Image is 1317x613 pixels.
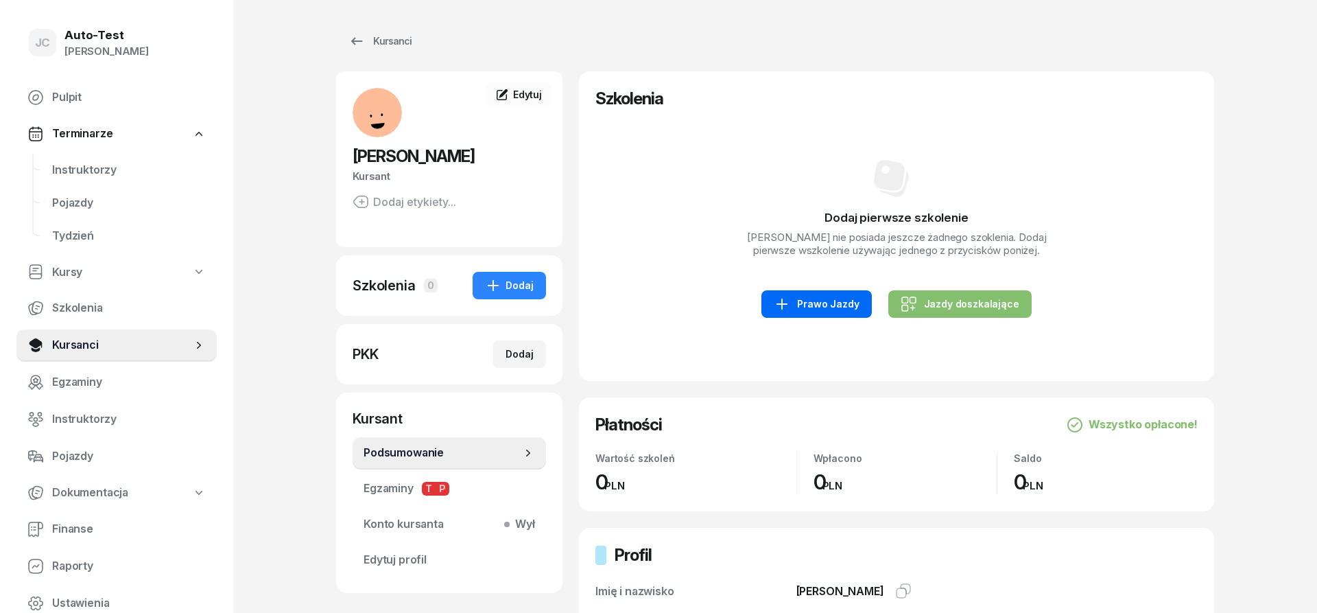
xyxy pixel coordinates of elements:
div: 0 [1014,470,1198,495]
span: JC [35,37,51,49]
a: Edytuj [486,82,551,107]
button: Dodaj [493,340,546,368]
a: Pojazdy [41,187,217,220]
span: Finanse [52,520,206,538]
small: PLN [1023,479,1043,492]
div: Auto-Test [64,30,149,41]
span: Konto kursanta [364,516,535,533]
a: Kursanci [16,329,217,362]
span: T [422,482,436,496]
h3: Dodaj pierwsze szkolenie [595,209,1198,227]
div: Jazdy doszkalające [901,296,1019,312]
div: Kursanci [348,33,412,49]
span: Instruktorzy [52,161,206,179]
div: Wszystko opłacone! [1067,416,1198,434]
span: Terminarze [52,125,112,143]
span: Ustawienia [52,594,206,612]
span: Pulpit [52,89,206,106]
span: [PERSON_NAME] [353,146,475,166]
div: Kursant [353,167,546,185]
a: Kursy [16,257,217,288]
small: PLN [604,479,625,492]
div: Kursant [353,409,546,428]
a: Dokumentacja [16,477,217,509]
button: Dodaj etykiety... [353,194,456,210]
span: Edytuj profil [364,551,535,569]
a: Instruktorzy [16,403,217,436]
span: Wył [510,516,535,533]
div: 0 [595,470,796,495]
div: [PERSON_NAME] [64,43,149,60]
h2: Szkolenia [595,88,1198,110]
a: Finanse [16,513,217,546]
a: Tydzień [41,220,217,253]
a: Szkolenia [16,292,217,325]
a: Raporty [16,550,217,583]
a: Kursanci [336,27,424,55]
a: Prawo Jazdy [761,290,871,318]
div: PKK [353,345,379,364]
div: Wartość szkoleń [595,452,796,464]
span: Raporty [52,557,206,575]
a: Konto kursantaWył [353,508,546,541]
span: 0 [424,279,438,292]
span: Szkolenia [52,299,206,317]
a: EgzaminyTP [353,472,546,505]
a: Jazdy doszkalające [888,290,1032,318]
span: [PERSON_NAME] [796,584,884,598]
div: Szkolenia [353,276,416,295]
span: Edytuj [513,89,542,100]
a: Pulpit [16,81,217,114]
div: Dodaj [506,346,534,362]
button: Dodaj [473,272,546,299]
span: Imię i nazwisko [595,584,674,598]
a: Terminarze [16,118,217,150]
span: Tydzień [52,227,206,245]
h2: Płatności [595,414,662,436]
h2: Profil [615,544,652,566]
span: Podsumowanie [364,444,521,462]
span: Pojazdy [52,194,206,212]
div: Wpłacono [814,452,997,464]
span: Pojazdy [52,448,206,465]
a: Instruktorzy [41,154,217,187]
span: Egzaminy [52,373,206,391]
div: Prawo Jazdy [774,296,859,312]
div: Dodaj [485,277,534,294]
a: Egzaminy [16,366,217,399]
span: Dokumentacja [52,484,128,502]
span: Egzaminy [364,480,535,498]
span: Kursanci [52,336,192,354]
div: 0 [814,470,997,495]
p: [PERSON_NAME] nie posiada jeszcze żadnego szoklenia. Dodaj pierwsze wszkolenie używając jednego z... [743,231,1050,257]
small: PLN [822,479,843,492]
a: Pojazdy [16,440,217,473]
div: Saldo [1014,452,1198,464]
span: Kursy [52,264,82,281]
a: Podsumowanie [353,437,546,470]
span: Instruktorzy [52,410,206,428]
span: P [436,482,449,496]
a: Edytuj profil [353,544,546,577]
